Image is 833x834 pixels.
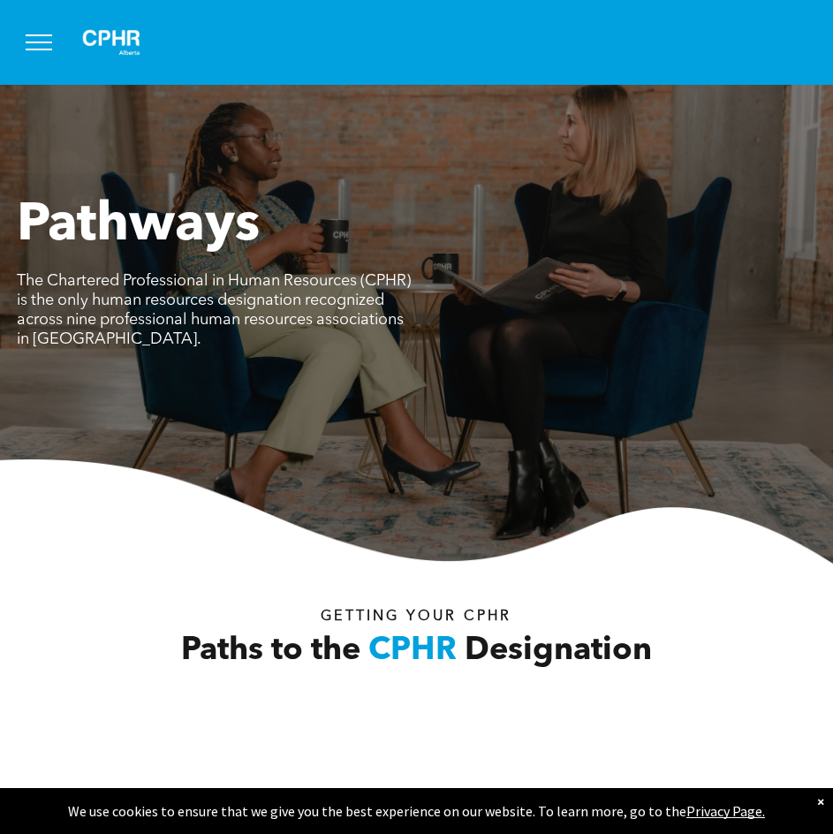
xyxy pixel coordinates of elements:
[181,635,360,667] span: Paths to the
[67,14,155,71] img: A white background with a few lines on it
[817,792,824,810] div: Dismiss notification
[368,635,457,667] span: CPHR
[465,635,652,667] span: Designation
[686,802,765,820] a: Privacy Page.
[17,273,411,347] span: The Chartered Professional in Human Resources (CPHR) is the only human resources designation reco...
[16,19,62,65] button: menu
[17,200,260,253] span: Pathways
[321,610,511,624] span: Getting your Cphr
